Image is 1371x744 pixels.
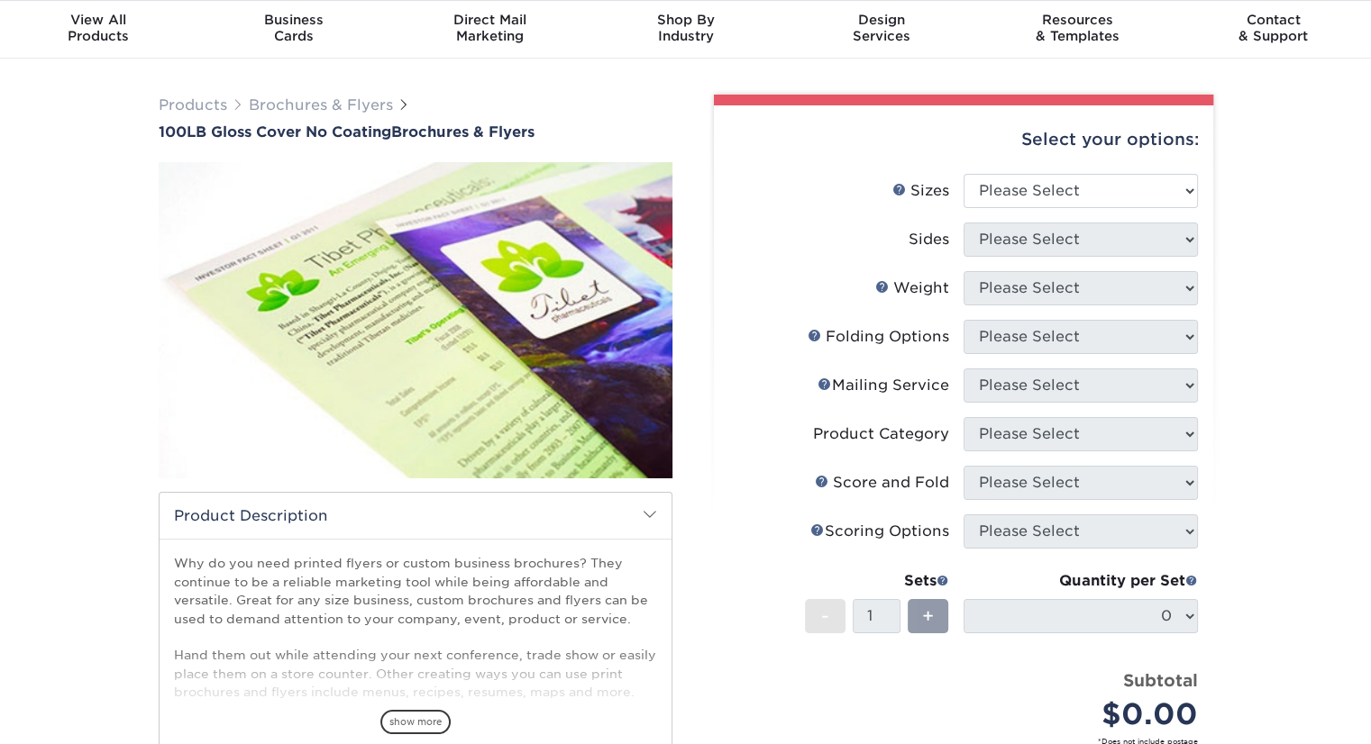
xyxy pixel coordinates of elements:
[159,96,227,113] a: Products
[818,375,949,396] div: Mailing Service
[392,1,588,59] a: Direct MailMarketing
[813,423,949,445] div: Product Category
[159,123,672,141] h1: Brochures & Flyers
[196,12,391,44] div: Cards
[159,142,672,497] img: 100LB Gloss Cover<br/>No Coating 01
[821,603,829,630] span: -
[892,180,949,202] div: Sizes
[159,123,672,141] a: 100LB Gloss Cover No CoatingBrochures & Flyers
[159,123,391,141] span: 100LB Gloss Cover No Coating
[964,570,1198,592] div: Quantity per Set
[875,277,949,299] div: Weight
[1175,12,1371,44] div: & Support
[588,12,783,28] span: Shop By
[783,12,979,44] div: Services
[979,12,1174,44] div: & Templates
[922,603,934,630] span: +
[728,105,1199,174] div: Select your options:
[1175,12,1371,28] span: Contact
[979,1,1174,59] a: Resources& Templates
[160,493,672,539] h2: Product Description
[977,693,1198,736] div: $0.00
[380,710,451,734] span: show more
[783,1,979,59] a: DesignServices
[392,12,588,44] div: Marketing
[808,326,949,348] div: Folding Options
[588,12,783,44] div: Industry
[196,12,391,28] span: Business
[588,1,783,59] a: Shop ByIndustry
[196,1,391,59] a: BusinessCards
[815,472,949,494] div: Score and Fold
[392,12,588,28] span: Direct Mail
[783,12,979,28] span: Design
[979,12,1174,28] span: Resources
[805,570,949,592] div: Sets
[249,96,393,113] a: Brochures & Flyers
[1123,670,1198,690] strong: Subtotal
[810,521,949,542] div: Scoring Options
[909,229,949,250] div: Sides
[1175,1,1371,59] a: Contact& Support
